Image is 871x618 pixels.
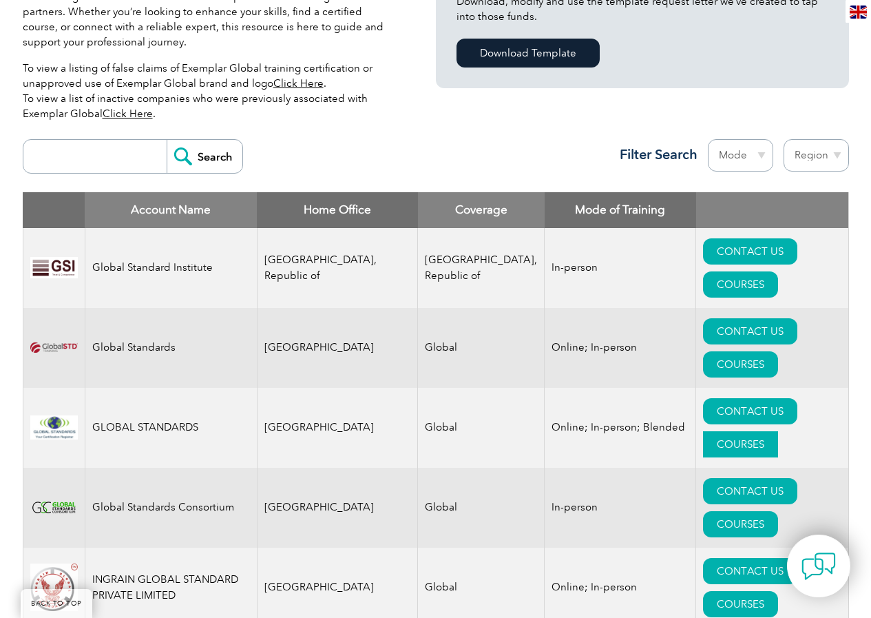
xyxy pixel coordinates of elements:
[703,558,797,584] a: CONTACT US
[545,228,696,308] td: In-person
[850,6,867,19] img: en
[545,468,696,548] td: In-person
[703,318,797,344] a: CONTACT US
[703,431,778,457] a: COURSES
[257,308,418,388] td: [GEOGRAPHIC_DATA]
[418,308,545,388] td: Global
[545,192,696,228] th: Mode of Training: activate to sort column ascending
[545,308,696,388] td: Online; In-person
[273,77,324,90] a: Click Here
[418,192,545,228] th: Coverage: activate to sort column ascending
[85,388,257,468] td: GLOBAL STANDARDS
[703,478,797,504] a: CONTACT US
[418,388,545,468] td: Global
[85,468,257,548] td: Global Standards Consortium
[703,591,778,617] a: COURSES
[257,228,418,308] td: [GEOGRAPHIC_DATA], Republic of
[257,468,418,548] td: [GEOGRAPHIC_DATA]
[85,192,257,228] th: Account Name: activate to sort column descending
[103,107,153,120] a: Click Here
[30,495,78,521] img: 49030bbf-2278-ea11-a811-000d3ae11abd-logo.png
[85,228,257,308] td: Global Standard Institute
[418,228,545,308] td: [GEOGRAPHIC_DATA], Republic of
[257,192,418,228] th: Home Office: activate to sort column ascending
[703,398,797,424] a: CONTACT US
[167,140,242,173] input: Search
[703,511,778,537] a: COURSES
[30,257,78,278] img: 3a0d5207-7902-ed11-82e6-002248d3b1f1-logo.jpg
[418,468,545,548] td: Global
[85,308,257,388] td: Global Standards
[30,342,78,353] img: ef2924ac-d9bc-ea11-a814-000d3a79823d-logo.png
[457,39,600,68] a: Download Template
[703,271,778,298] a: COURSES
[801,549,836,584] img: contact-chat.png
[611,146,697,163] h3: Filter Search
[257,388,418,468] td: [GEOGRAPHIC_DATA]
[703,351,778,378] a: COURSES
[30,415,78,440] img: 2b2a24ac-d9bc-ea11-a814-000d3a79823d-logo.jpg
[21,589,92,618] a: BACK TO TOP
[696,192,848,228] th: : activate to sort column ascending
[23,61,395,121] p: To view a listing of false claims of Exemplar Global training certification or unapproved use of ...
[545,388,696,468] td: Online; In-person; Blended
[30,564,78,610] img: 67a48d9f-b6c2-ea11-a812-000d3a79722d-logo.jpg
[703,238,797,265] a: CONTACT US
